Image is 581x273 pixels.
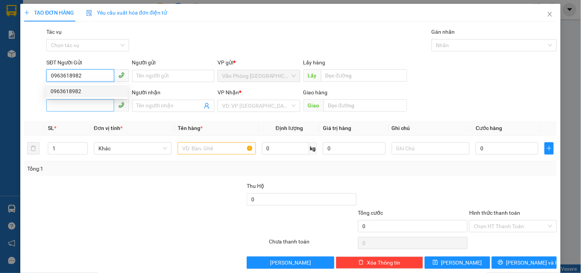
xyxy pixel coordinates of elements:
[222,70,295,82] span: Văn Phòng Tân Phú
[94,125,123,131] span: Đơn vị tính
[86,10,92,16] img: icon
[323,142,386,155] input: 0
[547,11,553,17] span: close
[303,89,328,95] span: Giao hàng
[270,258,311,267] span: [PERSON_NAME]
[178,142,255,155] input: VD: Bàn, Ghế
[51,87,123,95] div: 0963618982
[323,125,351,131] span: Giá trị hàng
[46,85,128,97] div: 0963618982
[324,99,407,112] input: Dọc đường
[118,102,124,108] span: phone
[545,145,553,151] span: plus
[247,257,334,269] button: [PERSON_NAME]
[24,10,29,15] span: plus
[276,125,303,131] span: Định lượng
[247,183,264,189] span: Thu Hộ
[498,260,503,266] span: printer
[268,237,357,251] div: Chưa thanh toán
[425,257,490,269] button: save[PERSON_NAME]
[303,99,324,112] span: Giao
[469,210,520,216] label: Hình thức thanh toán
[389,121,473,136] th: Ghi chú
[367,258,400,267] span: Xóa Thông tin
[545,142,554,155] button: plus
[358,210,383,216] span: Tổng cước
[358,260,364,266] span: delete
[392,142,470,155] input: Ghi Chú
[27,164,225,173] div: Tổng: 1
[433,260,438,266] span: save
[321,69,407,82] input: Dọc đường
[86,10,167,16] span: Yêu cầu xuất hóa đơn điện tử
[24,10,74,16] span: TẠO ĐƠN HÀNG
[48,125,54,131] span: SL
[506,258,560,267] span: [PERSON_NAME] và In
[218,89,239,95] span: VP Nhận
[432,29,455,35] label: Gán nhãn
[27,142,39,155] button: delete
[118,72,124,78] span: phone
[336,257,423,269] button: deleteXóa Thông tin
[492,257,557,269] button: printer[PERSON_NAME] và In
[204,103,210,109] span: user-add
[132,58,214,67] div: Người gửi
[476,125,502,131] span: Cước hàng
[46,29,62,35] label: Tác vụ
[539,4,561,25] button: Close
[98,143,167,154] span: Khác
[309,142,317,155] span: kg
[46,58,129,67] div: SĐT Người Gửi
[132,88,214,97] div: Người nhận
[441,258,482,267] span: [PERSON_NAME]
[303,59,326,66] span: Lấy hàng
[178,125,203,131] span: Tên hàng
[303,69,321,82] span: Lấy
[218,58,300,67] div: VP gửi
